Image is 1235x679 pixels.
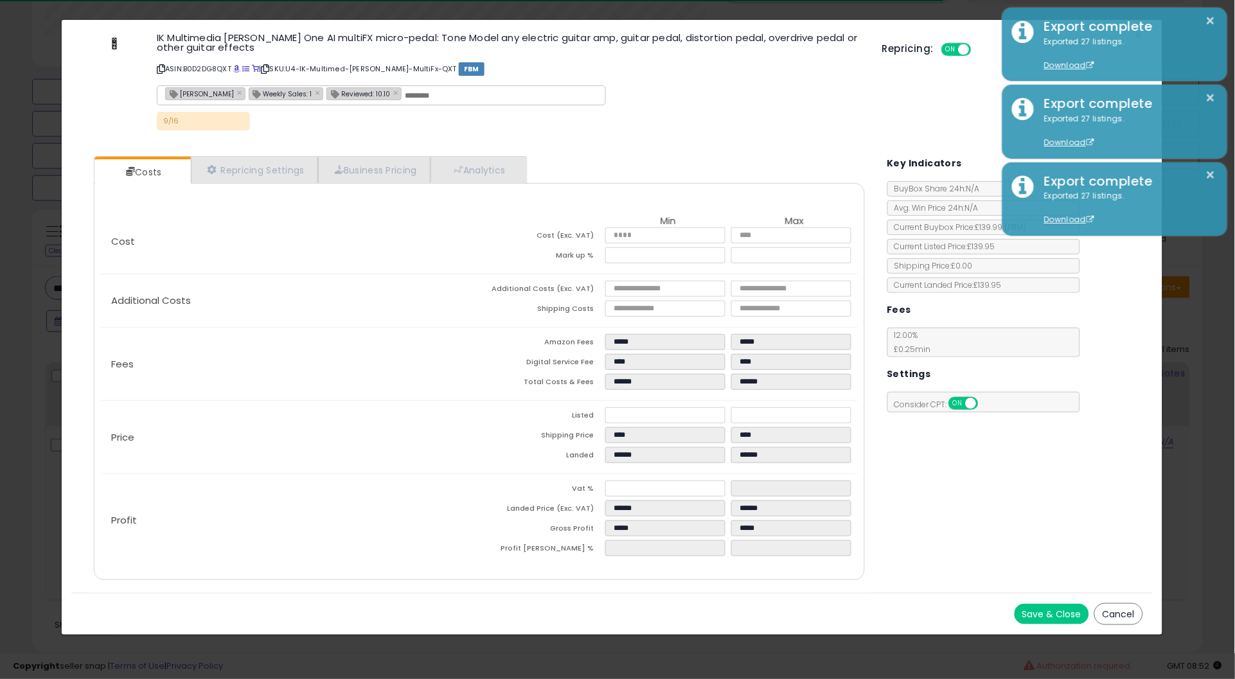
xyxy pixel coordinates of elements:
td: Digital Service Fee [479,354,605,374]
p: Cost [101,236,479,247]
a: Download [1044,214,1094,225]
td: Landed Price (Exc. VAT) [479,500,605,520]
td: Gross Profit [479,520,605,540]
p: Price [101,432,479,443]
button: × [1206,167,1216,183]
td: Vat % [479,481,605,500]
p: 9/16 [157,112,250,130]
div: Export complete [1035,17,1218,36]
span: Weekly Sales: 1 [249,88,312,99]
a: Analytics [431,157,526,183]
span: ON [943,44,959,55]
td: Landed [479,447,605,467]
td: Listed [479,407,605,427]
td: Cost (Exc. VAT) [479,227,605,247]
a: All offer listings [243,64,250,74]
td: Additional Costs (Exc. VAT) [479,281,605,301]
span: £139.99 [975,222,1027,233]
a: Business Pricing [318,157,431,183]
div: Exported 27 listings. [1035,113,1218,149]
button: Cancel [1094,603,1143,625]
td: Total Costs & Fees [479,374,605,394]
th: Max [731,216,857,227]
div: Export complete [1035,94,1218,113]
h5: Settings [887,366,931,382]
td: Mark up % [479,247,605,267]
span: Consider CPT: [888,399,995,410]
th: Min [605,216,731,227]
a: BuyBox page [233,64,240,74]
span: OFF [970,44,990,55]
span: Shipping Price: £0.00 [888,260,973,271]
p: Profit [101,515,479,525]
h5: Key Indicators [887,155,963,172]
a: Repricing Settings [191,157,318,183]
span: Avg. Win Price 24h: N/A [888,202,979,213]
span: Current Listed Price: £139.95 [888,241,995,252]
a: Download [1044,60,1094,71]
a: × [393,87,401,98]
td: Profit [PERSON_NAME] % [479,540,605,560]
span: Current Landed Price: £139.95 [888,279,1002,290]
div: Export complete [1035,172,1218,191]
span: Current Buybox Price: [888,222,1027,233]
h3: IK Multimedia [PERSON_NAME] One AI multiFX micro-pedal: Tone Model any electric guitar amp, guita... [157,33,863,52]
img: 21nQaE+ktXL._SL60_.jpg [95,33,134,55]
span: [PERSON_NAME] [166,88,234,99]
div: Exported 27 listings. [1035,190,1218,226]
p: Additional Costs [101,295,479,306]
td: Amazon Fees [479,334,605,354]
span: Reviewed: 10.10 [327,88,390,99]
span: OFF [976,398,997,409]
p: Fees [101,359,479,369]
span: FBM [459,62,484,76]
td: Shipping Costs [479,301,605,321]
h5: Fees [887,302,912,318]
a: × [237,87,245,98]
span: £0.25 min [888,344,931,355]
a: Costs [94,159,190,185]
button: × [1206,13,1216,29]
a: Your listing only [252,64,259,74]
span: ON [950,398,966,409]
button: × [1206,90,1216,106]
a: Download [1044,137,1094,148]
div: Exported 27 listings. [1035,36,1218,72]
h5: Repricing: [882,44,934,54]
span: 12.00 % [888,330,931,355]
td: Shipping Price [479,427,605,447]
span: BuyBox Share 24h: N/A [888,183,980,194]
a: × [315,87,323,98]
p: ASIN: B0D2DG8QXT | SKU: U4-IK-Multimed-[PERSON_NAME]-MultiFx-QXT [157,58,863,79]
button: Save & Close [1015,604,1089,624]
